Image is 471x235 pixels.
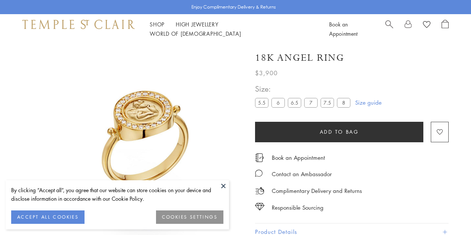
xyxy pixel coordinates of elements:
img: icon_delivery.svg [255,186,264,196]
img: icon_appointment.svg [255,153,264,162]
label: 8 [337,98,350,107]
a: Book an Appointment [329,20,357,37]
button: Add to bag [255,122,423,142]
a: Size guide [355,99,382,106]
a: View Wishlist [423,20,430,31]
button: ACCEPT ALL COOKIES [11,210,85,224]
div: Responsible Sourcing [272,203,324,212]
a: High JewelleryHigh Jewellery [176,20,219,28]
img: icon_sourcing.svg [255,203,264,210]
img: Temple St. Clair [22,20,135,29]
label: 7.5 [321,98,334,107]
label: 6 [271,98,285,107]
p: Enjoy Complimentary Delivery & Returns [191,3,276,11]
div: Contact an Ambassador [272,169,332,179]
button: COOKIES SETTINGS [156,210,223,224]
a: Search [385,20,393,38]
a: ShopShop [150,20,165,28]
label: 6.5 [288,98,301,107]
img: MessageIcon-01_2.svg [255,169,262,177]
a: Book an Appointment [272,153,325,162]
nav: Main navigation [150,20,312,38]
div: By clicking “Accept all”, you agree that our website can store cookies on your device and disclos... [11,186,223,203]
span: Add to bag [320,128,359,136]
p: Complimentary Delivery and Returns [272,186,362,196]
span: $3,900 [255,68,278,78]
label: 5.5 [255,98,268,107]
a: Open Shopping Bag [442,20,449,38]
span: Size: [255,83,353,95]
h1: 18K Angel Ring [255,51,344,64]
label: 7 [304,98,318,107]
a: World of [DEMOGRAPHIC_DATA]World of [DEMOGRAPHIC_DATA] [150,30,241,37]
